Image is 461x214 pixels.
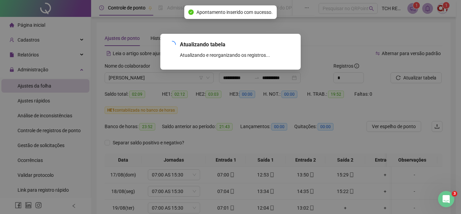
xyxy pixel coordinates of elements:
[167,40,177,50] span: loading
[438,191,454,207] iframe: Intercom live chat
[188,9,194,15] span: check-circle
[452,191,457,196] span: 3
[180,41,293,49] span: Atualizando tabela
[196,8,273,16] span: Apontamento inserido com sucesso.
[180,51,293,59] div: Atualizando e reorganizando os registros...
